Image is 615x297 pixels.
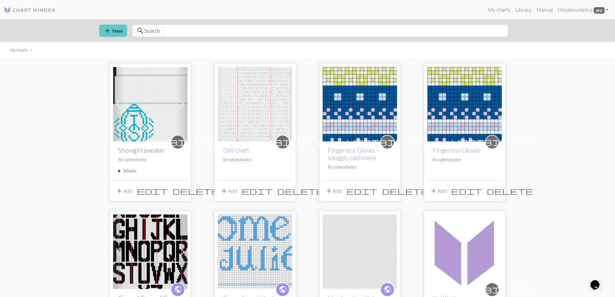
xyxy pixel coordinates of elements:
[220,186,228,195] span: add
[427,100,502,106] a: Fingerless Gloves
[323,100,397,106] a: Fingerless Gloves
[218,214,292,289] img: r and j text
[383,283,392,296] i: public
[275,282,290,297] a: public
[452,137,533,147] span: visibility
[484,185,535,197] button: Delete
[534,3,555,16] a: Manual
[218,248,292,254] a: r and j text
[174,284,182,294] span: public
[427,185,449,197] button: Add
[113,214,188,289] img: alphabet for bunting or smth
[427,248,502,254] a: Untitled
[347,136,428,148] i: private
[323,67,397,141] img: Fingerless Gloves
[223,157,287,163] p: By sydneydarice
[4,6,56,14] img: Logo
[347,137,428,147] span: visibility
[171,282,185,297] a: public
[242,136,323,148] i: private
[433,157,497,163] p: By sydneydarice
[588,271,609,291] iframe: chat widget
[323,185,344,197] button: Add
[346,187,377,195] i: Edit
[328,164,392,170] p: By sydneydarice
[239,185,275,197] button: Edit
[137,136,218,148] i: private
[242,187,273,195] i: Edit
[323,248,397,254] a: Handmade with love
[118,168,182,174] summary: 2charts
[172,186,219,195] span: delete
[452,284,533,294] span: visibility
[118,157,182,163] p: By sydneydarice
[218,67,292,141] img: GW chart A1
[242,137,323,147] span: visibility
[113,248,188,254] a: alphabet for bunting or smth
[451,187,482,195] i: Edit
[346,186,377,195] span: edit
[427,214,502,289] img: Untitled
[218,100,292,106] a: GW chart A1
[380,282,394,297] a: public
[113,100,188,106] a: Showgirl sweater
[594,7,605,14] span: pro
[487,186,533,195] span: delete
[382,186,428,195] span: delete
[174,283,182,296] i: public
[380,185,431,197] button: Delete
[430,186,437,195] span: add
[344,185,380,197] button: Edit
[279,283,287,296] i: public
[452,283,533,296] i: private
[223,147,249,154] a: GW chart
[137,187,168,195] i: Edit
[10,47,28,53] li: My charts
[113,67,188,141] img: Showgirl sweater
[136,26,144,35] span: search
[433,147,480,154] a: Fingerless Gloves
[325,186,333,195] span: add
[328,147,379,161] a: Fingerless Gloves - snuggly cashmere
[113,185,135,197] button: Add
[144,27,160,35] span: Search
[513,3,534,16] a: Library
[170,185,221,197] button: Delete
[323,214,397,289] img: Handmade with love
[383,284,392,294] span: public
[277,186,324,195] span: delete
[485,3,513,16] a: My charts
[218,185,239,197] button: Add
[118,147,182,154] h2: Showgirl sweater
[115,186,123,195] span: add
[103,26,111,35] span: add
[451,186,482,195] span: edit
[137,186,168,195] span: edit
[449,185,484,197] button: Edit
[279,284,287,294] span: public
[99,25,127,37] button: New
[275,185,326,197] button: Delete
[427,67,502,141] img: Fingerless Gloves
[135,185,170,197] button: Edit
[555,3,611,16] a: Hisydneydarice pro
[137,137,218,147] span: visibility
[452,136,533,148] i: private
[242,186,273,195] span: edit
